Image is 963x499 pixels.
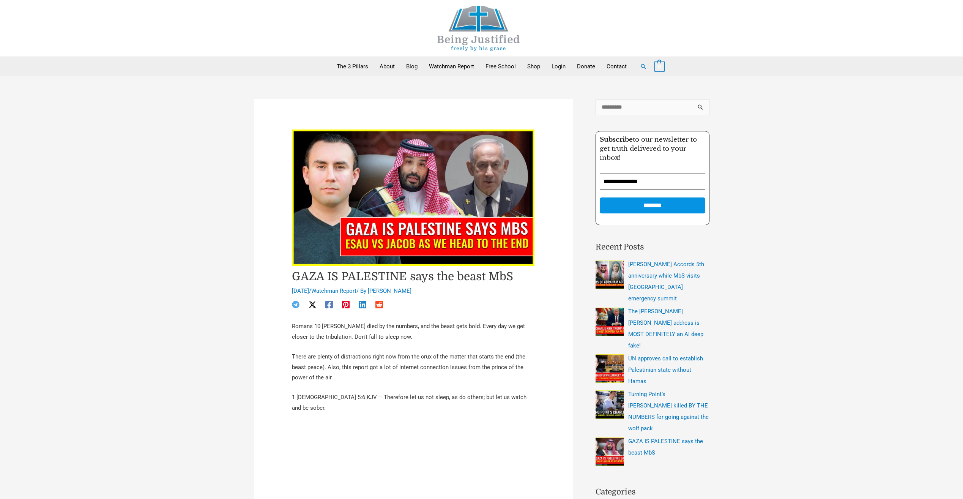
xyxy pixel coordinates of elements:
[600,136,697,162] span: to our newsletter to get truth delivered to your inbox!
[480,57,522,76] a: Free School
[368,287,411,294] a: [PERSON_NAME]
[546,57,571,76] a: Login
[423,57,480,76] a: Watchman Report
[309,301,316,308] a: Twitter / X
[292,352,535,384] p: There are plenty of distractions right now from the crux of the matter that starts the end (the b...
[342,301,350,308] a: Pinterest
[628,308,703,349] a: The [PERSON_NAME] [PERSON_NAME] address is MOST DEFINITELY an AI deep fake!
[292,270,535,283] h1: GAZA IS PALESTINE says the beast MbS
[596,241,709,253] h2: Recent Posts
[374,57,400,76] a: About
[359,301,366,308] a: Linkedin
[628,355,703,385] a: UN approves call to establish Palestinian state without Hamas
[600,136,633,144] strong: Subscribe
[292,321,535,343] p: Romans 10 [PERSON_NAME] died by the numbers, and the beast gets bold. Every day we get closer to ...
[654,63,665,70] a: View Shopping Cart, empty
[571,57,601,76] a: Donate
[640,63,647,70] a: Search button
[628,438,703,456] a: GAZA IS PALESTINE says the beast MbS
[596,259,709,470] nav: Recent Posts
[292,287,309,294] span: [DATE]
[311,287,356,294] a: Watchman Report
[658,64,661,69] span: 0
[600,174,705,190] input: Email Address *
[601,57,632,76] a: Contact
[400,57,423,76] a: Blog
[522,57,546,76] a: Shop
[292,301,299,308] a: Telegram
[375,301,383,308] a: Reddit
[325,301,333,308] a: Facebook
[628,261,704,302] a: [PERSON_NAME] Accords 5th anniversary while MbS visits [GEOGRAPHIC_DATA] emergency summit
[292,287,535,295] div: / / By
[331,57,374,76] a: The 3 Pillars
[422,6,536,51] img: Being Justified
[331,57,632,76] nav: Primary Site Navigation
[596,486,709,498] h2: Categories
[628,391,709,432] a: Turning Point’s [PERSON_NAME] killed BY THE NUMBERS for going against the wolf pack
[292,392,535,414] p: 1 [DEMOGRAPHIC_DATA] 5:6 KJV – Therefore let us not sleep, as do others; but let us watch and be ...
